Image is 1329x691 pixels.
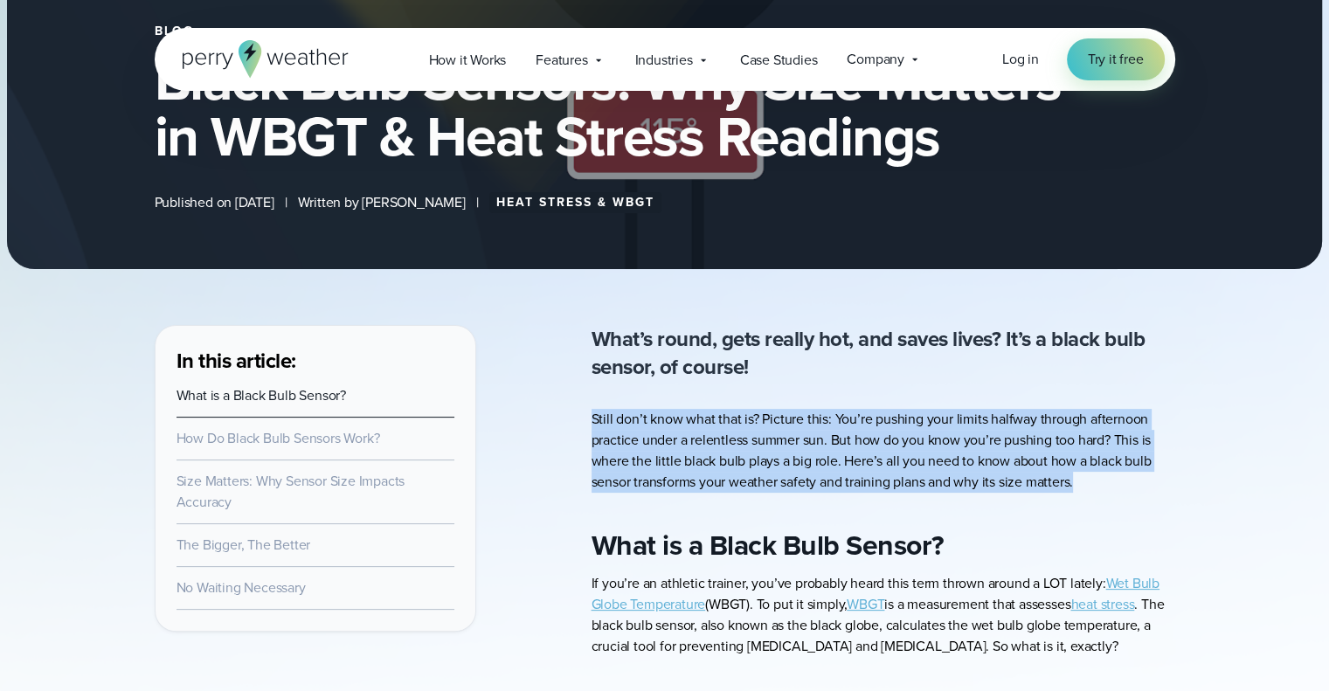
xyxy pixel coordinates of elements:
div: Blog [155,24,1175,38]
a: heat stress [1070,594,1134,614]
span: | [285,192,287,213]
span: How it Works [429,50,507,71]
a: Log in [1002,49,1039,70]
span: Features [536,50,587,71]
a: Wet Bulb Globe Temperature [592,573,1159,614]
span: Case Studies [740,50,818,71]
a: The Bigger, The Better [177,535,311,555]
span: | [476,192,479,213]
span: Company [847,49,904,70]
a: How it Works [414,42,522,78]
strong: What is a Black Bulb Sensor? [592,524,945,566]
span: Try it free [1088,49,1144,70]
p: Still don’t know what that is? Picture this: You’re pushing your limits halfway through afternoon... [592,409,1175,493]
p: If you’re an athletic trainer, you’ve probably heard this term thrown around a LOT lately: (WBGT)... [592,573,1175,657]
a: Case Studies [725,42,833,78]
a: What is a Black Bulb Sensor? [177,385,346,405]
a: WBGT [847,594,884,614]
a: No Waiting Necessary [177,577,306,598]
span: Industries [635,50,693,71]
a: Try it free [1067,38,1165,80]
span: Log in [1002,49,1039,69]
span: Published on [DATE] [155,192,274,213]
a: Heat Stress & WBGT [489,192,661,213]
p: What’s round, gets really hot, and saves lives? It’s a black bulb sensor, of course! [592,325,1175,381]
span: Written by [PERSON_NAME] [298,192,466,213]
h1: Black Bulb Sensors: Why Size Matters in WBGT & Heat Stress Readings [155,52,1175,164]
a: How Do Black Bulb Sensors Work? [177,428,380,448]
h3: In this article: [177,347,454,375]
a: Size Matters: Why Sensor Size Impacts Accuracy [177,471,405,512]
